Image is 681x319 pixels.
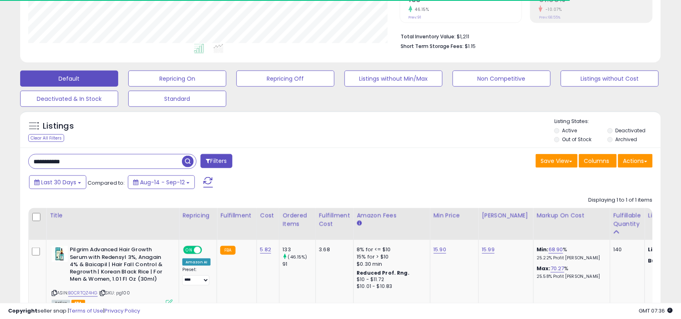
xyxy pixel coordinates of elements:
div: $0.30 min [357,261,424,268]
small: -10.07% [543,6,562,13]
small: Prev: 68.55% [539,15,560,20]
a: 70.27 [551,265,564,273]
span: | SKU: pg100 [99,290,130,296]
span: All listings currently available for purchase on Amazon [52,300,70,307]
div: Cost [260,211,276,220]
div: [PERSON_NAME] [482,211,530,220]
div: Ordered Items [283,211,312,228]
span: 2025-10-13 07:36 GMT [639,307,673,315]
label: Out of Stock [562,136,592,143]
p: 25.58% Profit [PERSON_NAME] [537,274,604,280]
span: $1.15 [465,42,476,50]
button: Listings without Min/Max [345,71,443,87]
div: Title [50,211,175,220]
div: 91 [283,261,315,268]
small: (46.15%) [288,254,307,260]
img: 41jYlX9L4iL._SL40_.jpg [52,246,68,262]
div: 140 [614,246,639,253]
button: Actions [618,154,653,168]
div: 133 [283,246,315,253]
b: Max: [537,265,551,272]
button: Repricing Off [236,71,334,87]
h5: Listings [43,121,74,132]
div: Amazon AI [182,259,211,266]
b: Min: [537,246,549,253]
label: Deactivated [616,127,646,134]
button: Listings without Cost [561,71,659,87]
label: Archived [616,136,637,143]
span: Columns [584,157,610,165]
strong: Copyright [8,307,38,315]
button: Filters [201,154,232,168]
button: Last 30 Days [29,175,86,189]
a: 15.90 [434,246,447,254]
div: % [537,265,604,280]
span: Compared to: [88,179,125,187]
span: Last 30 Days [41,178,76,186]
span: FBA [71,300,85,307]
button: Repricing On [128,71,226,87]
div: Fulfillment [220,211,253,220]
button: Standard [128,91,226,107]
div: Markup on Cost [537,211,607,220]
span: OFF [201,247,214,254]
span: ON [184,247,194,254]
b: Reduced Prof. Rng. [357,270,410,277]
div: Min Price [434,211,475,220]
li: $1,211 [401,31,647,41]
button: Default [20,71,118,87]
div: Fulfillment Cost [319,211,350,228]
a: 68.90 [549,246,563,254]
p: Listing States: [554,118,661,125]
div: 15% for > $10 [357,253,424,261]
button: Aug-14 - Sep-12 [128,175,195,189]
button: Deactivated & In Stock [20,91,118,107]
button: Save View [536,154,578,168]
div: 8% for <= $10 [357,246,424,253]
span: Aug-14 - Sep-12 [140,178,185,186]
th: The percentage added to the cost of goods (COGS) that forms the calculator for Min & Max prices. [533,208,610,240]
button: Columns [579,154,617,168]
div: Displaying 1 to 1 of 1 items [589,196,653,204]
a: Privacy Policy [104,307,140,315]
label: Active [562,127,577,134]
div: Fulfillable Quantity [614,211,641,228]
small: 46.15% [412,6,429,13]
div: $10 - $11.72 [357,277,424,284]
div: Clear All Filters [28,134,64,142]
a: 15.99 [482,246,495,254]
b: Pilgrim Advanced Hair Growth Serum with Redensyl 3%, Anagain 4% & Baicapil | Hair Fall Control & ... [70,246,168,286]
a: 5.82 [260,246,272,254]
small: Amazon Fees. [357,220,362,227]
div: Amazon Fees [357,211,427,220]
div: $10.01 - $10.83 [357,284,424,290]
a: Terms of Use [69,307,103,315]
button: Non Competitive [453,71,551,87]
div: seller snap | | [8,307,140,315]
a: B0CRTQZ4HG [68,290,98,297]
b: Total Inventory Value: [401,33,456,40]
div: % [537,246,604,261]
small: FBA [220,246,235,255]
div: Preset: [182,267,211,286]
p: 25.22% Profit [PERSON_NAME] [537,255,604,261]
div: Repricing [182,211,213,220]
div: 3.68 [319,246,347,253]
b: Short Term Storage Fees: [401,43,464,50]
small: Prev: 91 [409,15,422,20]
